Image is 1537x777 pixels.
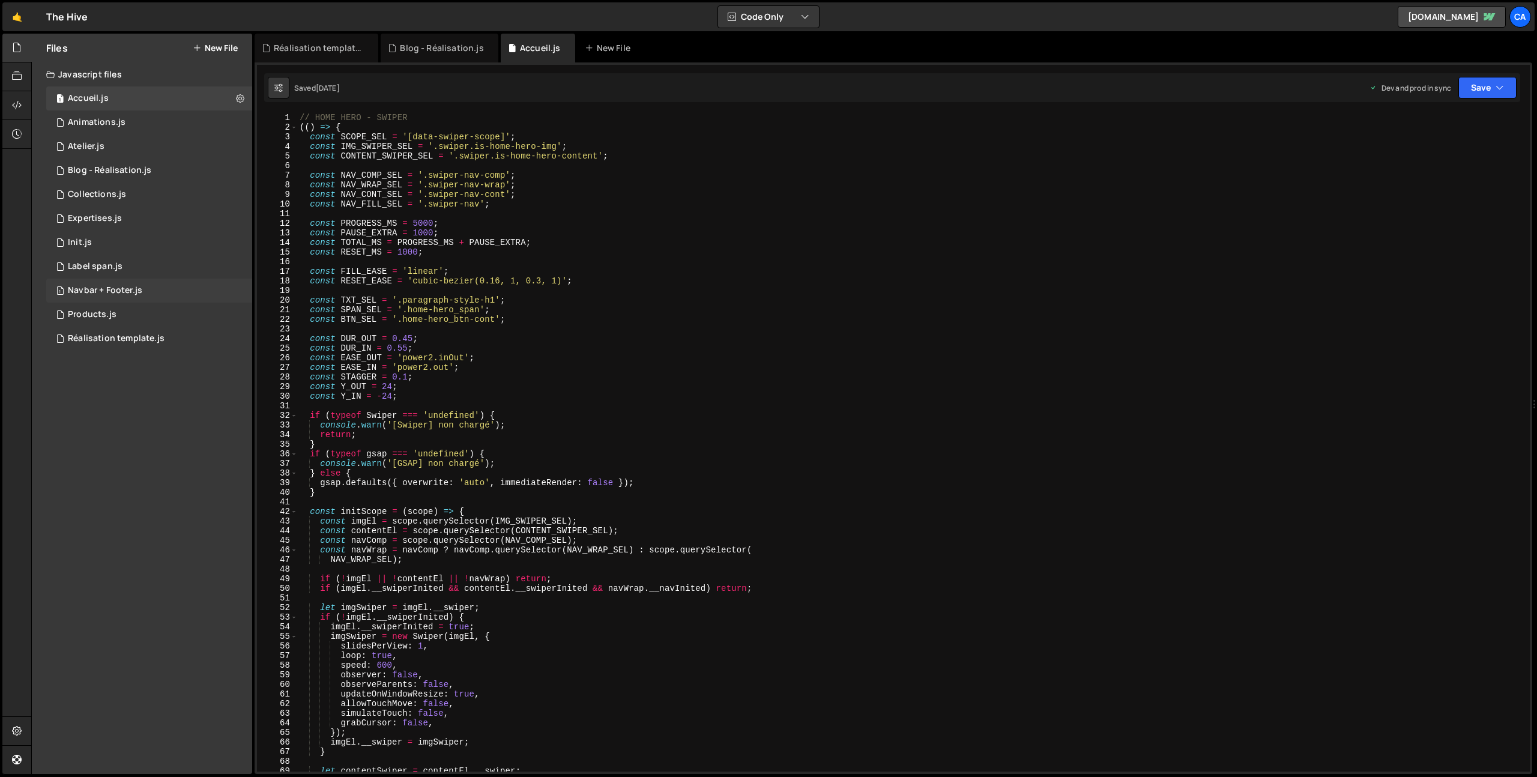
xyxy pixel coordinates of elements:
[32,62,252,86] div: Javascript files
[257,286,298,295] div: 19
[257,122,298,132] div: 2
[257,555,298,564] div: 47
[46,159,252,183] div: 17034/48019.js
[257,488,298,497] div: 40
[257,497,298,507] div: 41
[257,113,298,122] div: 1
[1458,77,1517,98] button: Save
[257,363,298,372] div: 27
[257,468,298,478] div: 38
[274,42,364,54] div: Réalisation template.js
[257,190,298,199] div: 9
[585,42,635,54] div: New File
[68,333,165,344] div: Réalisation template.js
[257,737,298,747] div: 66
[257,612,298,622] div: 53
[257,247,298,257] div: 15
[257,411,298,420] div: 32
[257,161,298,171] div: 6
[46,86,252,110] div: 17034/46801.js
[257,228,298,238] div: 13
[46,10,88,24] div: The Hive
[257,545,298,555] div: 46
[68,93,109,104] div: Accueil.js
[68,189,126,200] div: Collections.js
[257,622,298,632] div: 54
[257,382,298,392] div: 29
[257,536,298,545] div: 45
[257,651,298,661] div: 57
[257,526,298,536] div: 44
[257,516,298,526] div: 43
[294,83,340,93] div: Saved
[257,295,298,305] div: 20
[257,171,298,180] div: 7
[68,141,104,152] div: Atelier.js
[257,334,298,343] div: 24
[257,315,298,324] div: 22
[257,440,298,449] div: 35
[257,343,298,353] div: 25
[46,327,252,351] div: 17034/48026.js
[46,135,252,159] div: 17034/47966.js
[257,564,298,574] div: 48
[257,478,298,488] div: 39
[257,632,298,641] div: 55
[257,603,298,612] div: 52
[68,261,122,272] div: Label span.js
[1398,6,1506,28] a: [DOMAIN_NAME]
[257,142,298,151] div: 4
[257,401,298,411] div: 31
[257,392,298,401] div: 30
[68,165,151,176] div: Blog - Réalisation.js
[257,689,298,699] div: 61
[718,6,819,28] button: Code Only
[257,372,298,382] div: 28
[68,117,125,128] div: Animations.js
[257,670,298,680] div: 59
[1369,83,1451,93] div: Dev and prod in sync
[46,231,252,255] div: 17034/46803.js
[257,584,298,593] div: 50
[257,766,298,776] div: 69
[257,459,298,468] div: 37
[56,287,64,297] span: 1
[2,2,32,31] a: 🤙
[46,255,252,279] div: 17034/47788.js
[257,747,298,757] div: 67
[257,238,298,247] div: 14
[520,42,561,54] div: Accueil.js
[257,641,298,651] div: 56
[257,420,298,430] div: 33
[257,267,298,276] div: 17
[1509,6,1531,28] a: Ca
[400,42,483,54] div: Blog - Réalisation.js
[68,237,92,248] div: Init.js
[46,183,252,207] div: 17034/47715.js
[316,83,340,93] div: [DATE]
[46,41,68,55] h2: Files
[257,430,298,440] div: 34
[257,276,298,286] div: 18
[56,95,64,104] span: 1
[257,718,298,728] div: 64
[257,257,298,267] div: 16
[257,680,298,689] div: 60
[68,285,142,296] div: Navbar + Footer.js
[193,43,238,53] button: New File
[257,199,298,209] div: 10
[46,110,252,135] div: 17034/46849.js
[257,324,298,334] div: 23
[257,449,298,459] div: 36
[46,279,252,303] div: 17034/47476.js
[257,574,298,584] div: 49
[257,151,298,161] div: 5
[257,507,298,516] div: 42
[257,132,298,142] div: 3
[257,728,298,737] div: 65
[257,661,298,670] div: 58
[68,213,122,224] div: Expertises.js
[46,303,252,327] div: 17034/47579.js
[257,353,298,363] div: 26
